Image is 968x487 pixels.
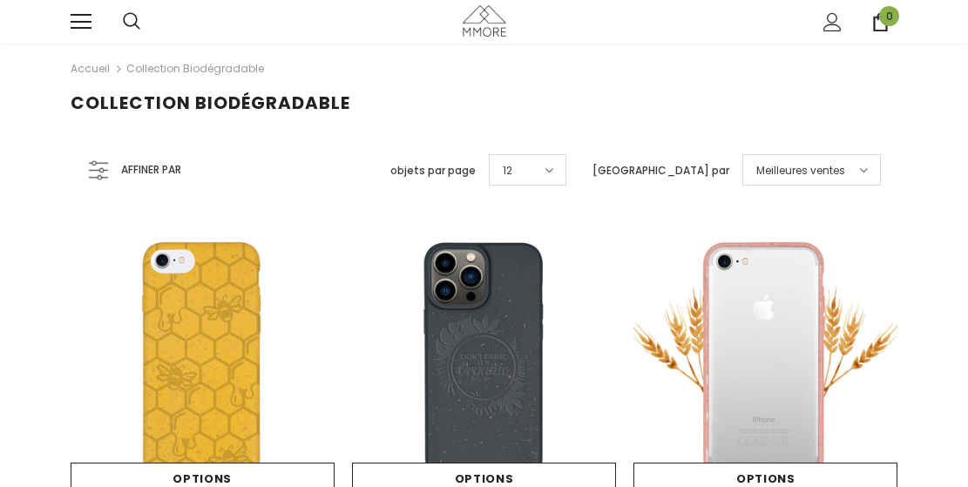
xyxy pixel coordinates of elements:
[71,91,350,115] span: Collection biodégradable
[503,162,512,179] span: 12
[871,13,890,31] a: 0
[71,58,110,79] a: Accueil
[121,160,181,179] span: Affiner par
[390,162,476,179] label: objets par page
[126,61,264,76] a: Collection biodégradable
[879,6,899,26] span: 0
[463,5,506,36] img: Cas MMORE
[592,162,729,179] label: [GEOGRAPHIC_DATA] par
[756,162,845,179] span: Meilleures ventes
